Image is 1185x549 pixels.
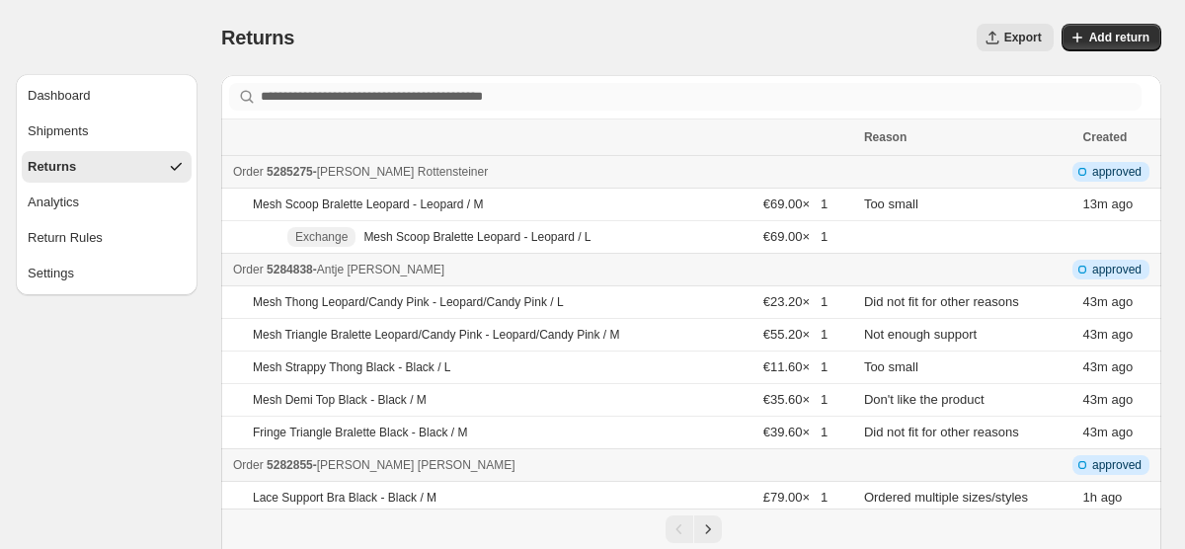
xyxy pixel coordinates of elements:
[253,490,436,506] p: Lace Support Bra Black - Black / M
[317,263,444,276] span: Antje [PERSON_NAME]
[1083,294,1108,309] time: Tuesday, September 16, 2025 at 10:42:45 AM
[858,189,1077,221] td: Too small
[858,352,1077,384] td: Too small
[763,294,828,309] span: €23.20 × 1
[28,157,76,177] div: Returns
[763,229,828,244] span: €69.00 × 1
[1077,189,1161,221] td: ago
[295,229,348,245] span: Exchange
[1092,457,1142,473] span: approved
[763,392,828,407] span: €35.60 × 1
[253,196,483,212] p: Mesh Scoop Bralette Leopard - Leopard / M
[317,458,515,472] span: [PERSON_NAME] [PERSON_NAME]
[1062,24,1161,51] button: Add return
[267,263,313,276] span: 5284838
[233,165,264,179] span: Order
[28,228,103,248] div: Return Rules
[858,384,1077,417] td: Don't like the product
[1092,164,1142,180] span: approved
[267,165,313,179] span: 5285275
[22,222,192,254] button: Return Rules
[28,264,74,283] div: Settings
[864,130,907,144] span: Reason
[253,327,620,343] p: Mesh Triangle Bralette Leopard/Candy Pink - Leopard/Candy Pink / M
[858,482,1077,514] td: Ordered multiple sizes/styles
[363,229,591,245] p: Mesh Scoop Bralette Leopard - Leopard / L
[763,425,828,439] span: €39.60 × 1
[858,286,1077,319] td: Did not fit for other reasons
[28,86,91,106] div: Dashboard
[233,260,852,279] div: -
[22,258,192,289] button: Settings
[694,515,722,543] button: Next
[28,193,79,212] div: Analytics
[253,359,451,375] p: Mesh Strappy Thong Black - Black / L
[317,165,488,179] span: [PERSON_NAME] Rottensteiner
[22,151,192,183] button: Returns
[977,24,1054,51] button: Export
[233,458,264,472] span: Order
[22,187,192,218] button: Analytics
[1083,327,1108,342] time: Tuesday, September 16, 2025 at 10:42:45 AM
[1083,130,1128,144] span: Created
[22,116,192,147] button: Shipments
[1004,30,1042,45] span: Export
[1083,392,1108,407] time: Tuesday, September 16, 2025 at 10:42:45 AM
[1083,490,1097,505] time: Tuesday, September 16, 2025 at 10:10:42 AM
[858,417,1077,449] td: Did not fit for other reasons
[858,319,1077,352] td: Not enough support
[763,196,828,211] span: €69.00 × 1
[1077,319,1161,352] td: ago
[1077,417,1161,449] td: ago
[267,458,313,472] span: 5282855
[1077,286,1161,319] td: ago
[1083,359,1108,374] time: Tuesday, September 16, 2025 at 10:42:45 AM
[22,80,192,112] button: Dashboard
[1092,262,1142,277] span: approved
[1077,384,1161,417] td: ago
[763,490,828,505] span: £79.00 × 1
[1077,482,1161,514] td: ago
[221,509,1161,549] nav: Pagination
[1083,196,1108,211] time: Tuesday, September 16, 2025 at 11:12:05 AM
[28,121,88,141] div: Shipments
[253,425,467,440] p: Fringe Triangle Bralette Black - Black / M
[763,359,828,374] span: €11.60 × 1
[233,263,264,276] span: Order
[253,294,564,310] p: Mesh Thong Leopard/Candy Pink - Leopard/Candy Pink / L
[233,162,852,182] div: -
[1089,30,1149,45] span: Add return
[1077,352,1161,384] td: ago
[253,392,427,408] p: Mesh Demi Top Black - Black / M
[763,327,828,342] span: €55.20 × 1
[1083,425,1108,439] time: Tuesday, September 16, 2025 at 10:42:45 AM
[233,455,852,475] div: -
[221,27,294,48] span: Returns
